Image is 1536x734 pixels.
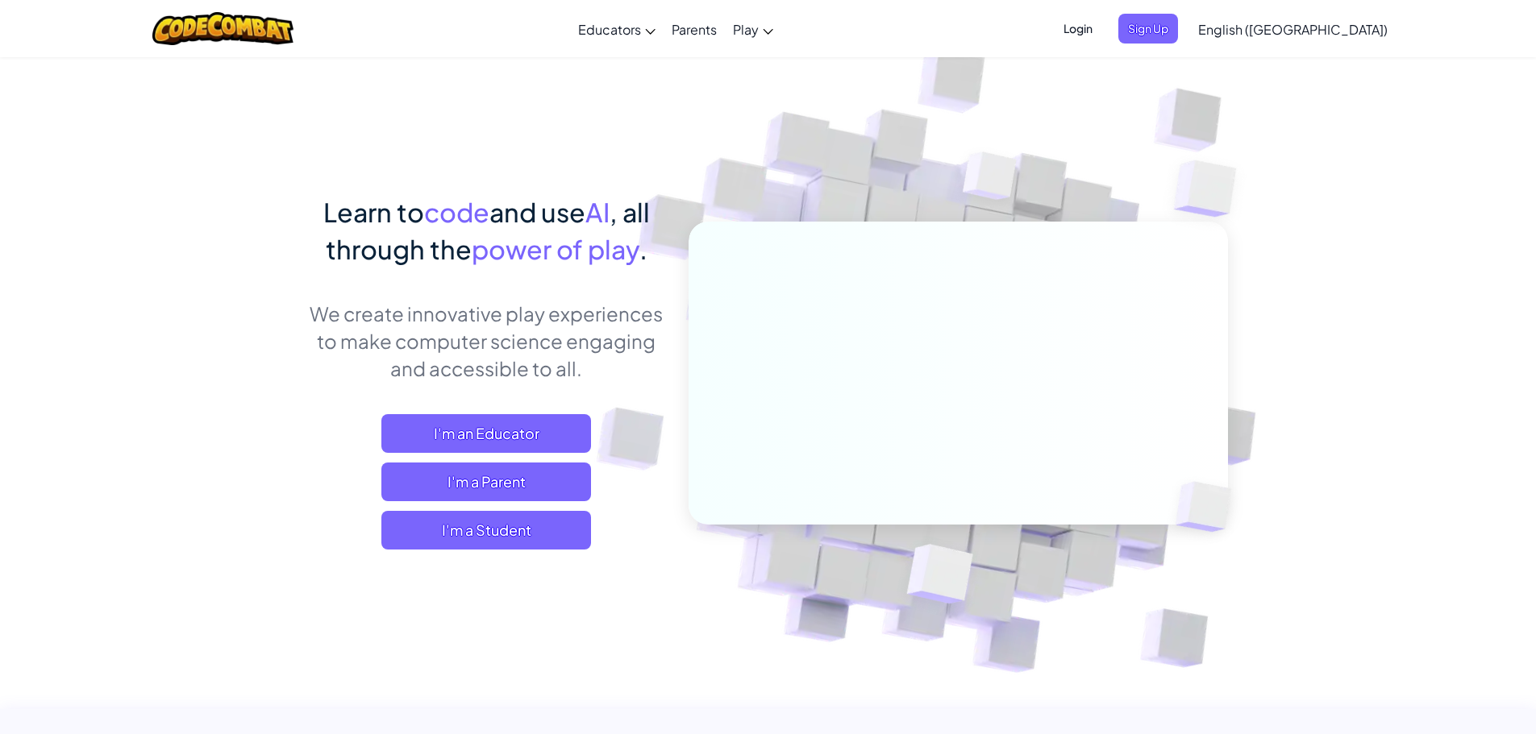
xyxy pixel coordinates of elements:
[1054,14,1102,44] button: Login
[1190,7,1396,51] a: English ([GEOGRAPHIC_DATA])
[639,233,647,265] span: .
[323,196,424,228] span: Learn to
[585,196,610,228] span: AI
[867,510,1011,644] img: Overlap cubes
[1198,21,1388,38] span: English ([GEOGRAPHIC_DATA])
[472,233,639,265] span: power of play
[725,7,781,51] a: Play
[489,196,585,228] span: and use
[381,414,591,453] a: I'm an Educator
[309,300,664,382] p: We create innovative play experiences to make computer science engaging and accessible to all.
[424,196,489,228] span: code
[578,21,641,38] span: Educators
[152,12,293,45] img: CodeCombat logo
[1148,448,1269,566] img: Overlap cubes
[1118,14,1178,44] button: Sign Up
[1142,121,1281,257] img: Overlap cubes
[932,120,1048,240] img: Overlap cubes
[664,7,725,51] a: Parents
[381,511,591,549] button: I'm a Student
[570,7,664,51] a: Educators
[733,21,759,38] span: Play
[381,462,591,501] a: I'm a Parent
